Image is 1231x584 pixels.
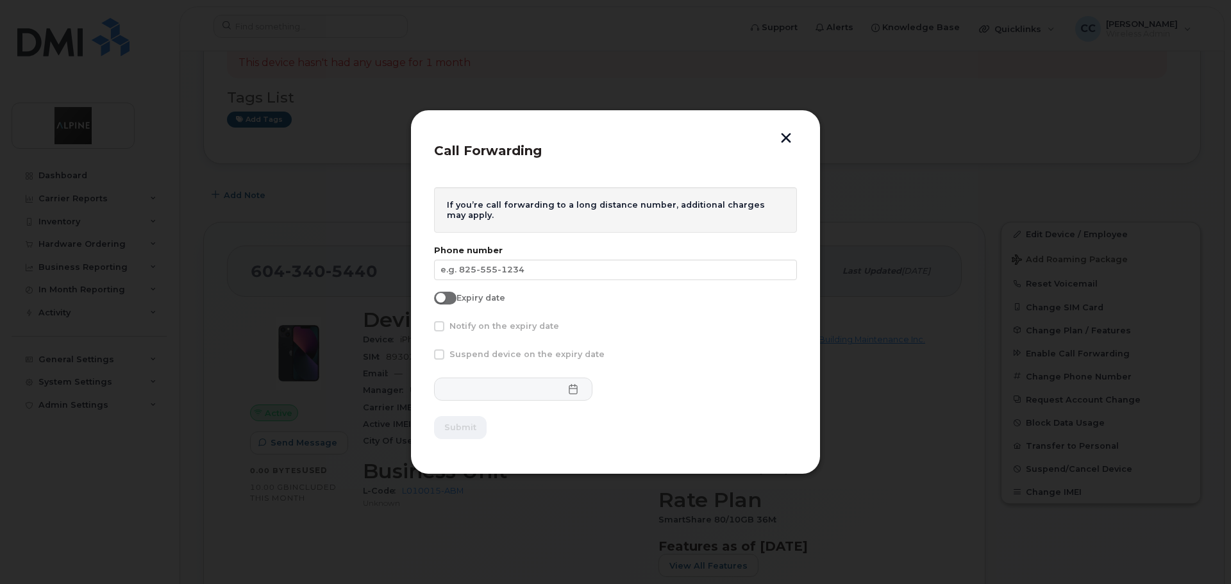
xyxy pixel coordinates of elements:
input: Expiry date [434,292,444,302]
label: Phone number [434,246,797,255]
span: Expiry date [456,293,505,303]
span: Call Forwarding [434,143,542,158]
div: If you’re call forwarding to a long distance number, additional charges may apply. [434,187,797,233]
span: Submit [444,421,476,433]
input: e.g. 825-555-1234 [434,260,797,280]
button: Submit [434,416,487,439]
